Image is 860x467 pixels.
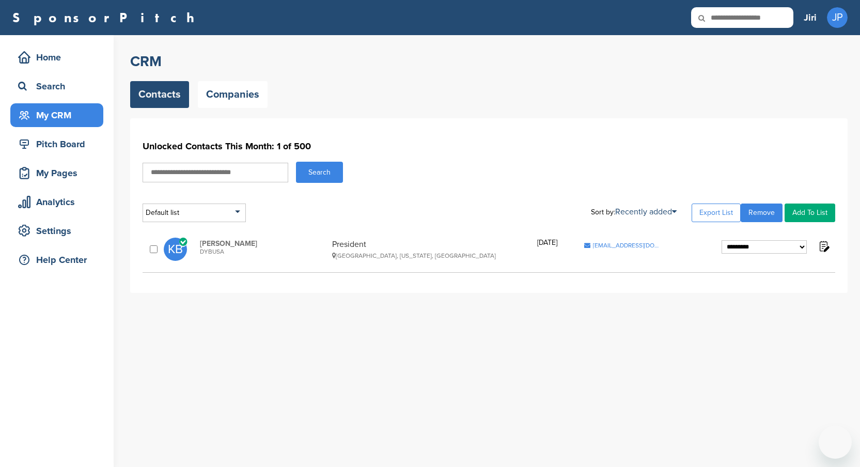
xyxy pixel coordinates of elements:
a: Search [10,74,103,98]
a: Help Center [10,248,103,272]
a: SponsorPitch [12,11,201,24]
a: Companies [198,81,268,108]
span: DYBUSA [200,248,327,255]
div: My CRM [15,106,103,124]
a: Pitch Board [10,132,103,156]
a: Settings [10,219,103,243]
div: President [332,239,532,259]
div: Help Center [15,251,103,269]
a: Export List [692,204,741,222]
a: My Pages [10,161,103,185]
span: JP [827,7,848,28]
div: [GEOGRAPHIC_DATA], [US_STATE], [GEOGRAPHIC_DATA] [332,252,532,259]
div: Sort by: [591,208,677,216]
a: My CRM [10,103,103,127]
div: My Pages [15,164,103,182]
a: KB [164,238,190,261]
a: Jiri [804,6,817,29]
iframe: Button to launch messaging window [819,426,852,459]
a: Analytics [10,190,103,214]
a: Recently added [615,207,677,217]
a: Contacts [130,81,189,108]
a: Home [10,45,103,69]
span: [EMAIL_ADDRESS][DOMAIN_NAME] [593,242,662,248]
a: Add To List [785,204,835,222]
div: Settings [15,222,103,240]
div: Search [15,77,103,96]
div: Default list [143,204,246,222]
div: Analytics [15,193,103,211]
h3: Jiri [804,10,817,25]
button: Search [296,162,343,183]
span: [PERSON_NAME] [200,239,327,248]
div: Home [15,48,103,67]
img: Notes [817,240,830,253]
h2: CRM [130,52,848,71]
h1: Unlocked Contacts This Month: 1 of 500 [143,137,835,155]
a: Remove [741,204,783,222]
span: KB [164,238,187,261]
div: [DATE] [537,239,557,259]
div: Pitch Board [15,135,103,153]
